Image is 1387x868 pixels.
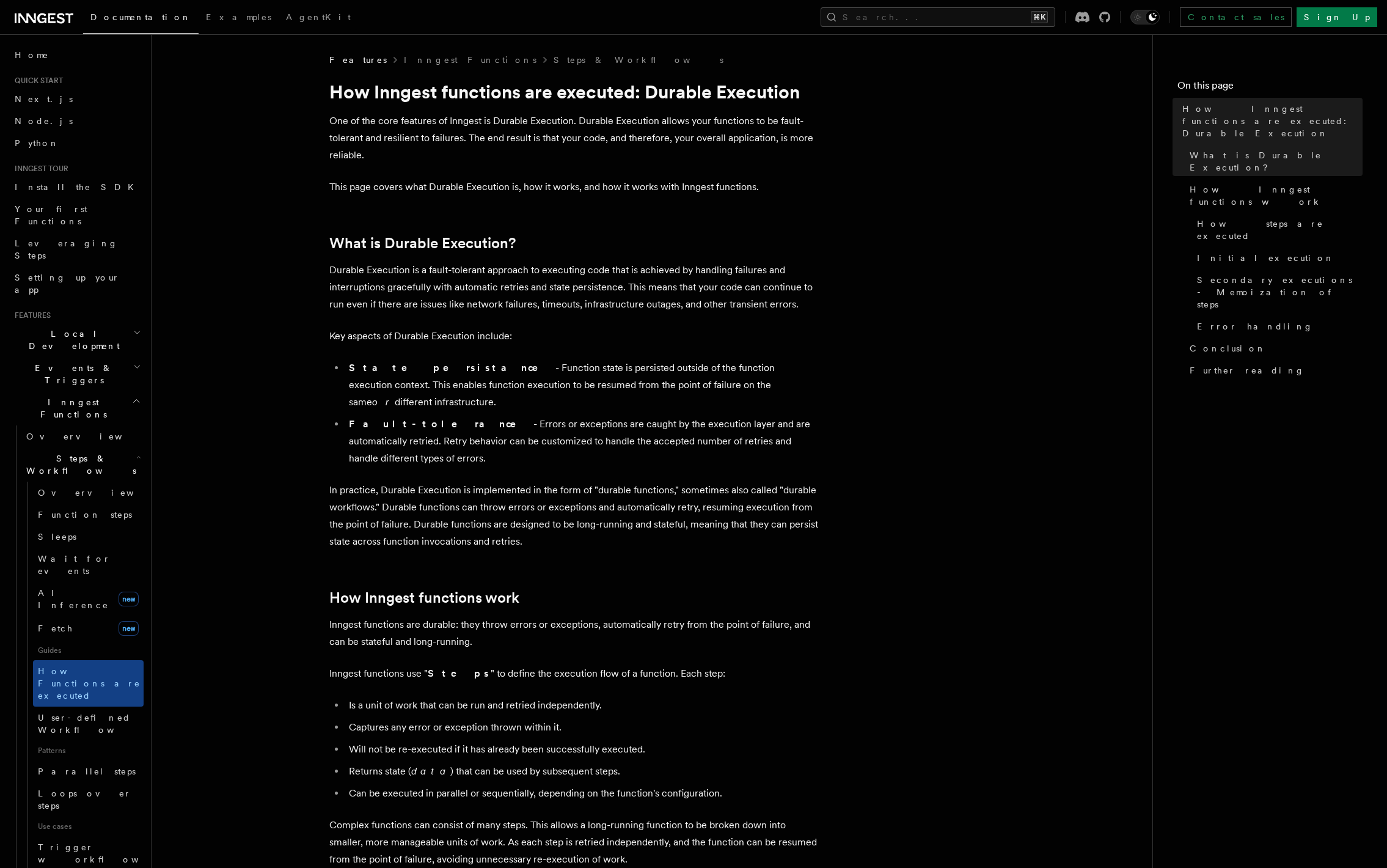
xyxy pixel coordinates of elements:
[33,526,144,548] a: Sleeps
[33,660,144,707] a: How Functions are executed
[349,362,555,373] strong: State persistance
[15,238,118,260] span: Leveraging Steps
[33,760,144,782] a: Parallel steps
[345,697,818,714] li: Is a unit of work that can be run and retried independently.
[1197,274,1363,311] span: Secondary executions - Memoization of steps
[33,482,144,504] a: Overview
[1177,78,1363,98] h4: On this page
[1185,178,1363,213] a: How Inngest functions work
[1297,7,1377,27] a: Sign Up
[119,592,139,606] span: new
[349,418,533,430] strong: Fault-tolerance
[10,267,144,301] a: Setting up your app
[411,765,450,777] em: data
[554,54,723,66] a: Steps & Workflows
[345,763,818,780] li: Returns state ( ) that can be used by subsequent steps.
[33,741,144,760] span: Patterns
[15,94,73,104] span: Next.js
[10,176,144,198] a: Install the SDK
[26,432,152,441] span: Overview
[1192,213,1363,247] a: How steps are executed
[38,666,141,701] span: How Functions are executed
[1192,269,1363,315] a: Secondary executions - Memoization of steps
[15,138,59,148] span: Python
[329,665,818,682] p: Inngest functions use " " to define the execution flow of a function. Each step:
[1192,247,1363,269] a: Initial execution
[33,582,144,616] a: AI Inferencenew
[329,54,387,66] span: Features
[10,44,144,66] a: Home
[199,4,279,33] a: Examples
[33,782,144,817] a: Loops over steps
[38,488,164,498] span: Overview
[329,482,818,550] p: In practice, Durable Execution is implemented in the form of "durable functions," sometimes also ...
[345,416,818,467] li: - Errors or exceptions are caught by the execution layer and are automatically retried. Retry beh...
[329,112,818,164] p: One of the core features of Inngest is Durable Execution. Durable Execution allows your functions...
[21,452,136,477] span: Steps & Workflows
[329,328,818,345] p: Key aspects of Durable Execution include:
[428,668,491,679] strong: Steps
[279,4,358,33] a: AgentKit
[38,510,132,520] span: Function steps
[33,548,144,582] a: Wait for events
[329,81,818,103] h1: How Inngest functions are executed: Durable Execution
[1197,218,1363,242] span: How steps are executed
[33,641,144,660] span: Guides
[21,447,144,482] button: Steps & Workflows
[1185,144,1363,178] a: What is Durable Execution?
[10,132,144,154] a: Python
[38,789,131,811] span: Loops over steps
[10,323,144,357] button: Local Development
[1177,98,1363,144] a: How Inngest functions are executed: Durable Execution
[206,12,271,22] span: Examples
[345,359,818,411] li: - Function state is persisted outside of the function execution context. This enables function ex...
[38,623,73,633] span: Fetch
[329,589,519,606] a: How Inngest functions work
[329,178,818,196] p: This page covers what Durable Execution is, how it works, and how it works with Inngest functions.
[1190,364,1305,377] span: Further reading
[33,817,144,836] span: Use cases
[821,7,1055,27] button: Search...⌘K
[1182,103,1363,139] span: How Inngest functions are executed: Durable Execution
[10,396,132,421] span: Inngest Functions
[1031,11,1048,23] kbd: ⌘K
[404,54,536,66] a: Inngest Functions
[1185,359,1363,381] a: Further reading
[10,232,144,267] a: Leveraging Steps
[10,88,144,110] a: Next.js
[15,116,73,126] span: Node.js
[345,785,818,802] li: Can be executed in parallel or sequentially, depending on the function's configuration.
[33,504,144,526] a: Function steps
[1130,10,1160,24] button: Toggle dark mode
[10,198,144,232] a: Your first Functions
[15,182,141,192] span: Install the SDK
[1197,320,1313,333] span: Error handling
[38,554,111,576] span: Wait for events
[38,767,136,776] span: Parallel steps
[345,741,818,758] li: Will not be re-executed if it has already been successfully executed.
[1190,342,1266,355] span: Conclusion
[1197,252,1334,264] span: Initial execution
[83,4,199,34] a: Documentation
[10,391,144,425] button: Inngest Functions
[10,110,144,132] a: Node.js
[90,12,191,22] span: Documentation
[21,425,144,447] a: Overview
[1180,7,1292,27] a: Contact sales
[10,311,51,320] span: Features
[10,357,144,391] button: Events & Triggers
[286,12,351,22] span: AgentKit
[119,621,139,636] span: new
[15,204,87,226] span: Your first Functions
[1192,315,1363,337] a: Error handling
[15,49,49,61] span: Home
[329,262,818,313] p: Durable Execution is a fault-tolerant approach to executing code that is achieved by handling fai...
[345,719,818,736] li: Captures any error or exception thrown within it.
[38,713,148,735] span: User-defined Workflows
[372,396,395,408] em: or
[329,616,818,650] p: Inngest functions are durable: they throw errors or exceptions, automatically retry from the poin...
[33,707,144,741] a: User-defined Workflows
[1190,149,1363,174] span: What is Durable Execution?
[38,588,109,610] span: AI Inference
[38,532,76,542] span: Sleeps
